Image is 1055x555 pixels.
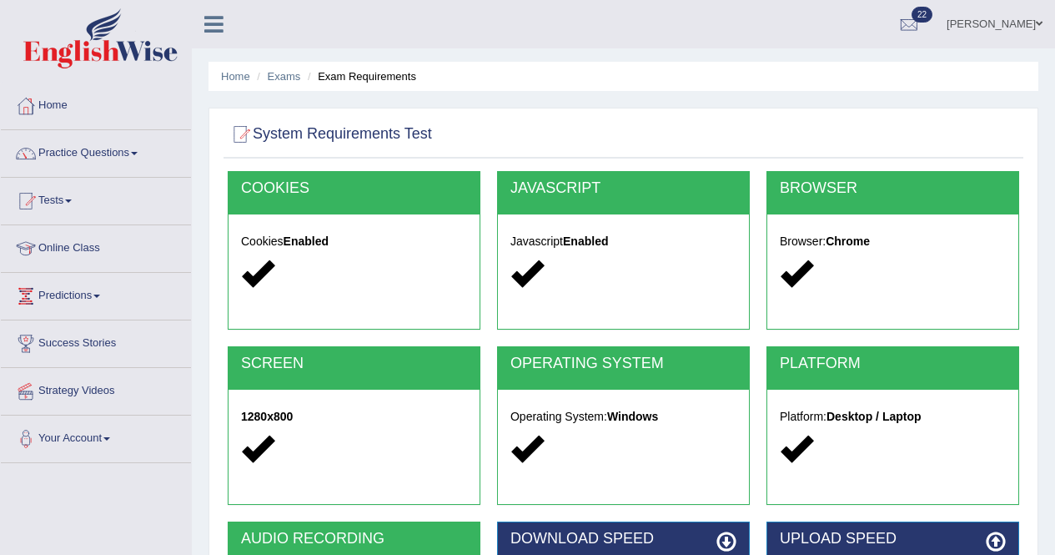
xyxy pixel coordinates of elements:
span: 22 [912,7,932,23]
h2: SCREEN [241,356,467,372]
strong: Enabled [284,235,329,248]
strong: 1280x800 [241,410,293,423]
a: Exams [268,70,301,83]
a: Home [221,70,250,83]
a: Strategy Videos [1,368,191,410]
strong: Windows [607,410,658,423]
h2: UPLOAD SPEED [780,531,1006,547]
a: Home [1,83,191,124]
a: Online Class [1,225,191,267]
a: Predictions [1,273,191,315]
a: Tests [1,178,191,219]
h2: JAVASCRIPT [510,180,736,197]
li: Exam Requirements [304,68,416,84]
strong: Enabled [563,235,608,248]
h5: Cookies [241,235,467,248]
h2: AUDIO RECORDING [241,531,467,547]
strong: Chrome [826,235,870,248]
h2: COOKIES [241,180,467,197]
h5: Platform: [780,411,1006,423]
strong: Desktop / Laptop [826,410,922,423]
h2: OPERATING SYSTEM [510,356,736,372]
h5: Browser: [780,235,1006,248]
h5: Javascript [510,235,736,248]
a: Your Account [1,416,191,457]
h2: BROWSER [780,180,1006,197]
h5: Operating System: [510,411,736,423]
a: Practice Questions [1,130,191,172]
h2: System Requirements Test [228,122,432,147]
h2: DOWNLOAD SPEED [510,531,736,547]
h2: PLATFORM [780,356,1006,372]
a: Success Stories [1,320,191,362]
